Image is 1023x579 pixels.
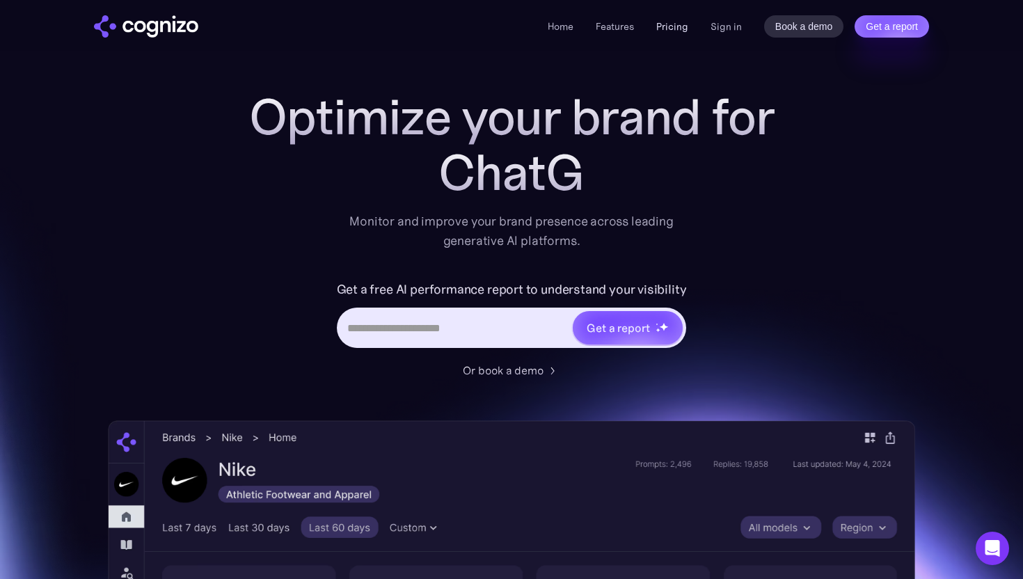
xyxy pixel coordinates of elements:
[587,319,649,336] div: Get a report
[233,89,790,145] h1: Optimize your brand for
[337,278,687,355] form: Hero URL Input Form
[764,15,844,38] a: Book a demo
[340,212,683,251] div: Monitor and improve your brand presence across leading generative AI platforms.
[337,278,687,301] label: Get a free AI performance report to understand your visibility
[656,323,658,325] img: star
[233,145,790,200] div: ChatG
[463,362,544,379] div: Or book a demo
[976,532,1009,565] div: Open Intercom Messenger
[711,18,742,35] a: Sign in
[656,20,688,33] a: Pricing
[94,15,198,38] img: cognizo logo
[855,15,929,38] a: Get a report
[571,310,684,346] a: Get a reportstarstarstar
[659,322,668,331] img: star
[548,20,573,33] a: Home
[656,328,660,333] img: star
[463,362,560,379] a: Or book a demo
[94,15,198,38] a: home
[596,20,634,33] a: Features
